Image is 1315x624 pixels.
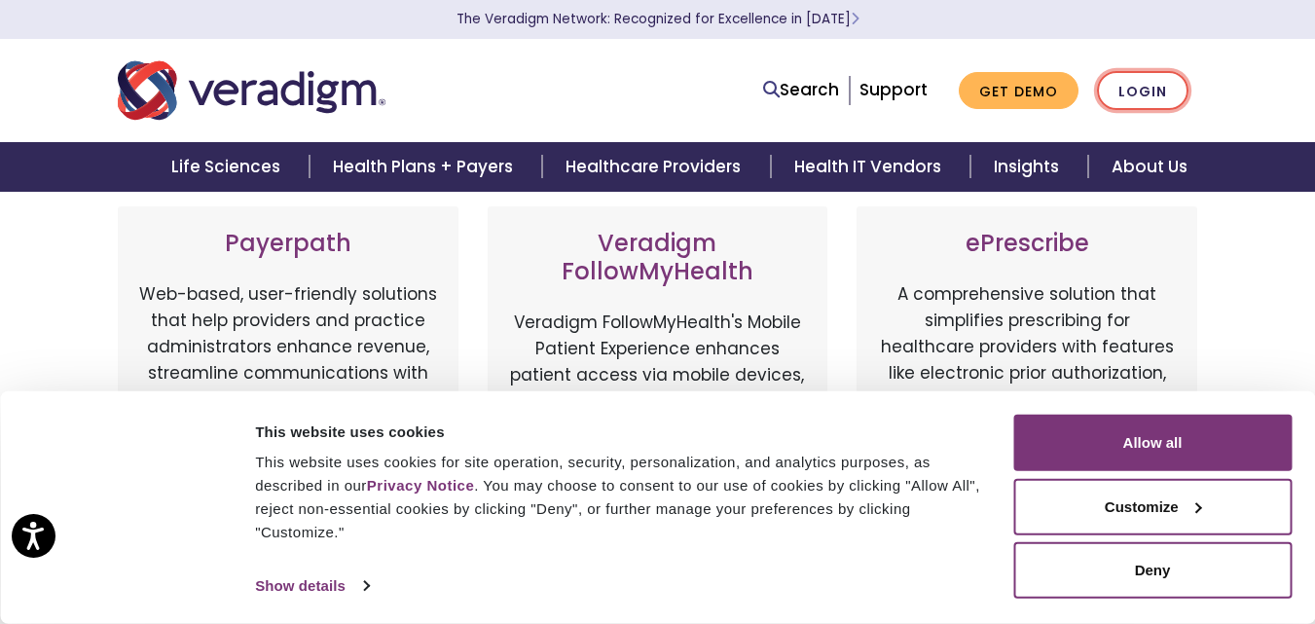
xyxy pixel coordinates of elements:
[457,10,859,28] a: The Veradigm Network: Recognized for Excellence in [DATE]Learn More
[763,77,839,103] a: Search
[876,230,1178,258] h3: ePrescribe
[970,142,1088,192] a: Insights
[507,230,809,286] h3: Veradigm FollowMyHealth
[1013,478,1292,534] button: Customize
[1013,542,1292,599] button: Deny
[310,142,542,192] a: Health Plans + Payers
[367,477,474,494] a: Privacy Notice
[118,58,385,123] img: Veradigm logo
[771,142,970,192] a: Health IT Vendors
[1097,71,1188,111] a: Login
[542,142,770,192] a: Healthcare Providers
[876,281,1178,539] p: A comprehensive solution that simplifies prescribing for healthcare providers with features like ...
[1088,142,1211,192] a: About Us
[148,142,310,192] a: Life Sciences
[507,310,809,522] p: Veradigm FollowMyHealth's Mobile Patient Experience enhances patient access via mobile devices, o...
[137,281,439,539] p: Web-based, user-friendly solutions that help providers and practice administrators enhance revenu...
[255,451,991,544] div: This website uses cookies for site operation, security, personalization, and analytics purposes, ...
[255,571,368,601] a: Show details
[959,72,1078,110] a: Get Demo
[1013,415,1292,471] button: Allow all
[255,420,991,443] div: This website uses cookies
[859,78,928,101] a: Support
[851,10,859,28] span: Learn More
[137,230,439,258] h3: Payerpath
